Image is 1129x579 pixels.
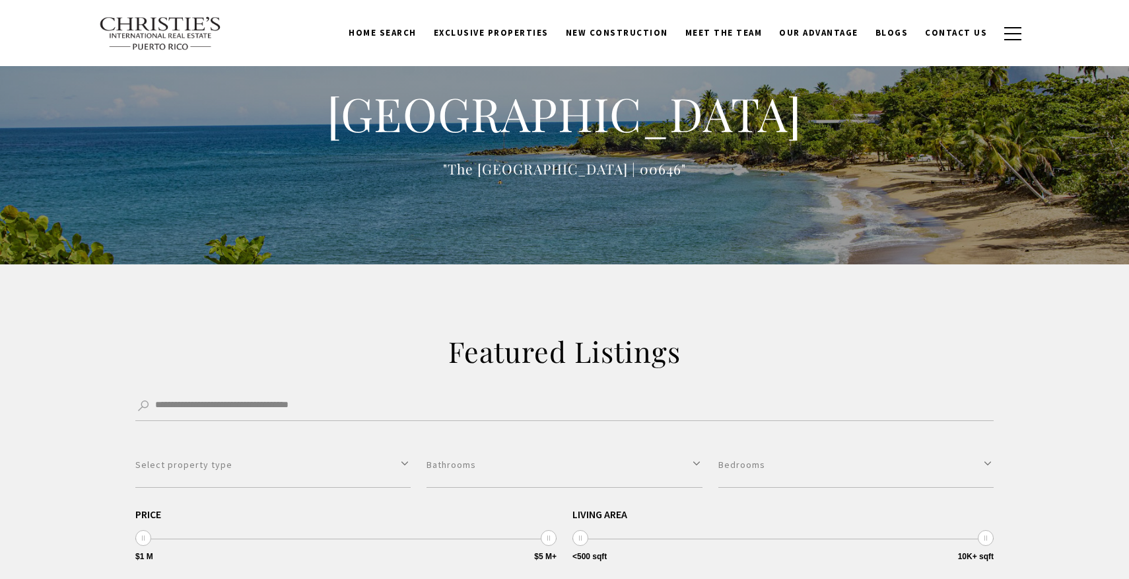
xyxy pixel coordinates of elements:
span: Exclusive Properties [434,27,549,38]
button: Select property type [135,442,411,488]
span: New Construction [566,27,668,38]
button: Bedrooms [718,442,994,488]
span: $5 M+ [534,553,557,560]
a: Meet the Team [677,20,771,46]
span: 10K+ sqft [958,553,994,560]
span: <500 sqft [572,553,607,560]
span: Contact Us [925,27,987,38]
span: Our Advantage [779,27,858,38]
a: Our Advantage [770,20,867,46]
img: Christie's International Real Estate text transparent background [99,17,222,51]
p: "The [GEOGRAPHIC_DATA] | 00646" [300,158,829,180]
h2: Featured Listings [281,333,848,370]
a: Home Search [340,20,425,46]
span: Blogs [875,27,908,38]
button: Bathrooms [427,442,702,488]
a: Exclusive Properties [425,20,557,46]
a: Blogs [867,20,917,46]
h1: [GEOGRAPHIC_DATA] [300,85,829,143]
span: $1 M [135,553,153,560]
a: New Construction [557,20,677,46]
